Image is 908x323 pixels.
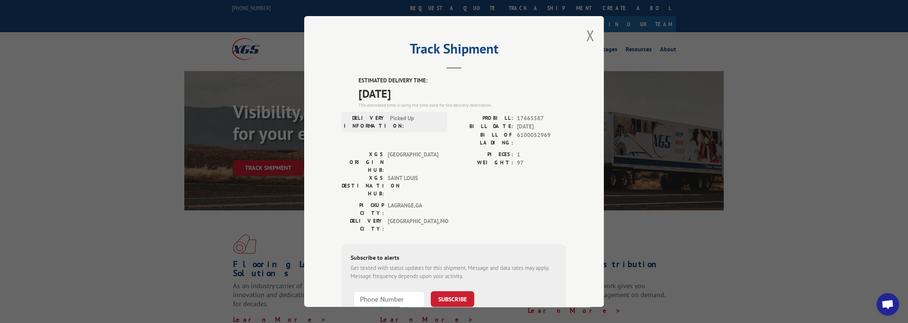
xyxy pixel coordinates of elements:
label: DELIVERY CITY: [342,217,384,233]
span: [GEOGRAPHIC_DATA] , MO [388,217,438,233]
div: Open chat [877,293,899,316]
span: SAINT LOUIS [388,174,438,198]
button: SUBSCRIBE [431,291,474,307]
label: PICKUP CITY: [342,201,384,217]
label: XGS ORIGIN HUB: [342,150,384,174]
label: PROBILL: [454,114,513,123]
label: WEIGHT: [454,159,513,167]
span: LAGRANGE , GA [388,201,438,217]
div: Subscribe to alerts [351,253,557,264]
span: 97 [517,159,566,167]
span: 17665587 [517,114,566,123]
span: Picked Up [390,114,441,130]
div: Get texted with status updates for this shipment. Message and data rates may apply. Message frequ... [351,264,557,281]
span: 1 [517,150,566,159]
h2: Track Shipment [342,43,566,58]
label: XGS DESTINATION HUB: [342,174,384,198]
div: The estimated time is using the time zone for the delivery destination. [358,102,566,109]
input: Phone Number [354,291,425,307]
label: ESTIMATED DELIVERY TIME: [358,76,566,85]
button: Close modal [586,25,594,45]
label: BILL OF LADING: [454,131,513,147]
span: [DATE] [358,85,566,102]
label: BILL DATE: [454,122,513,131]
span: [GEOGRAPHIC_DATA] [388,150,438,174]
label: DELIVERY INFORMATION: [344,114,386,130]
span: 6100052969 [517,131,566,147]
label: PIECES: [454,150,513,159]
span: [DATE] [517,122,566,131]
